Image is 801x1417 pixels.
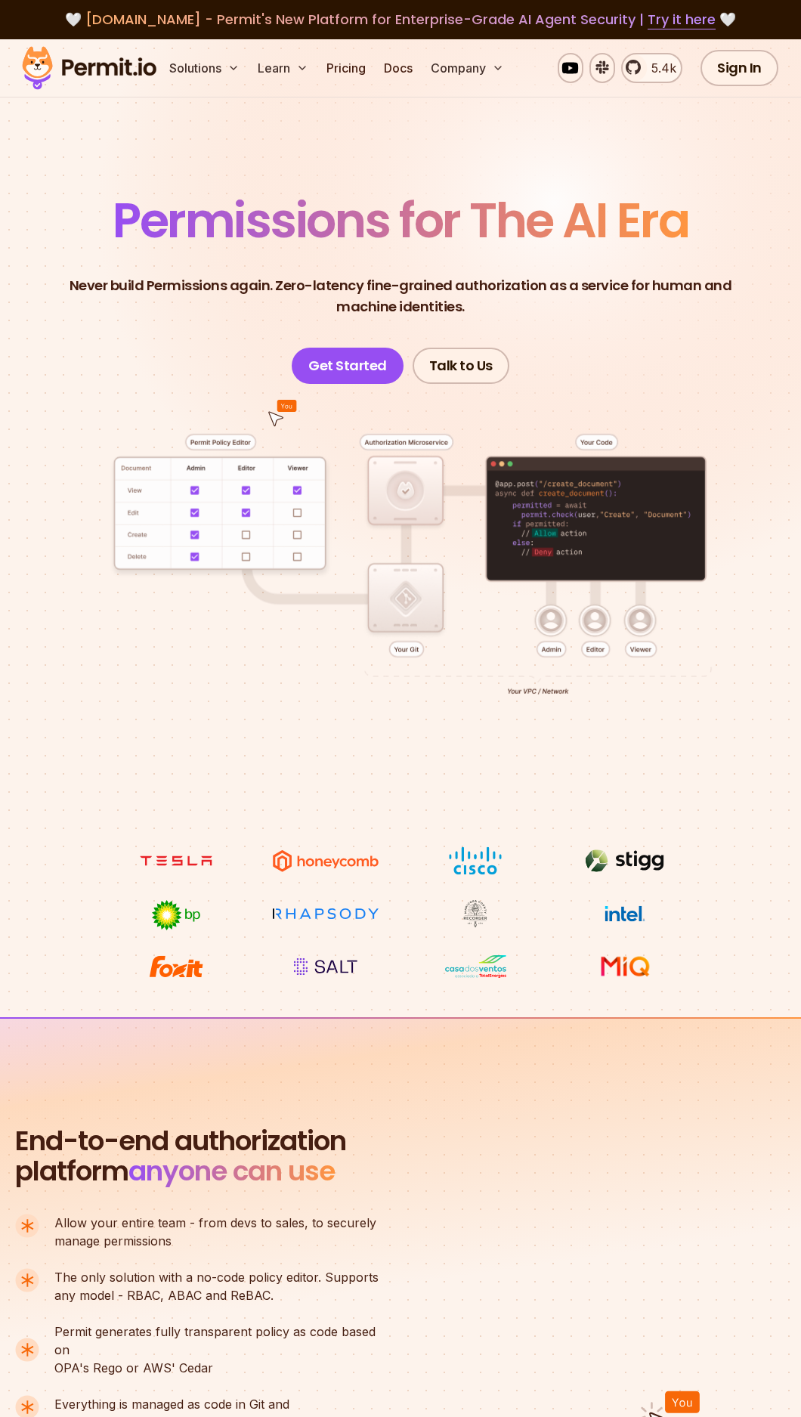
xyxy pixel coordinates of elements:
[419,899,532,928] img: Maricopa County Recorder\'s Office
[36,9,765,30] div: 🤍 🤍
[15,1126,346,1187] h2: platform
[413,348,509,384] a: Talk to Us
[163,53,246,83] button: Solutions
[568,899,682,928] img: Intel
[642,59,676,77] span: 5.4k
[269,952,382,981] img: salt
[378,53,419,83] a: Docs
[320,53,372,83] a: Pricing
[700,50,778,86] a: Sign In
[15,42,163,94] img: Permit logo
[621,53,682,83] a: 5.4k
[574,954,676,979] img: MIQ
[419,846,532,875] img: Cisco
[269,899,382,928] img: Rhapsody Health
[128,1152,335,1190] span: anyone can use
[54,1323,391,1359] span: Permit generates fully transparent policy as code based on
[119,952,233,981] img: Foxit
[648,10,716,29] a: Try it here
[119,846,233,875] img: tesla
[54,1214,376,1250] p: manage permissions
[54,1214,376,1232] span: Allow your entire team - from devs to sales, to securely
[269,846,382,875] img: Honeycomb
[425,53,510,83] button: Company
[292,348,404,384] a: Get Started
[419,952,532,981] img: Casa dos Ventos
[113,187,688,254] span: Permissions for The AI Era
[85,10,716,29] span: [DOMAIN_NAME] - Permit's New Platform for Enterprise-Grade AI Agent Security |
[15,1126,346,1156] span: End-to-end authorization
[568,846,682,875] img: Stigg
[54,1395,289,1413] span: Everything is managed as code in Git and
[54,1323,391,1377] p: OPA's Rego or AWS' Cedar
[48,275,753,317] p: Never build Permissions again. Zero-latency fine-grained authorization as a service for human and...
[54,1268,379,1304] p: any model - RBAC, ABAC and ReBAC.
[54,1268,379,1286] span: The only solution with a no-code policy editor. Supports
[252,53,314,83] button: Learn
[119,899,233,931] img: bp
